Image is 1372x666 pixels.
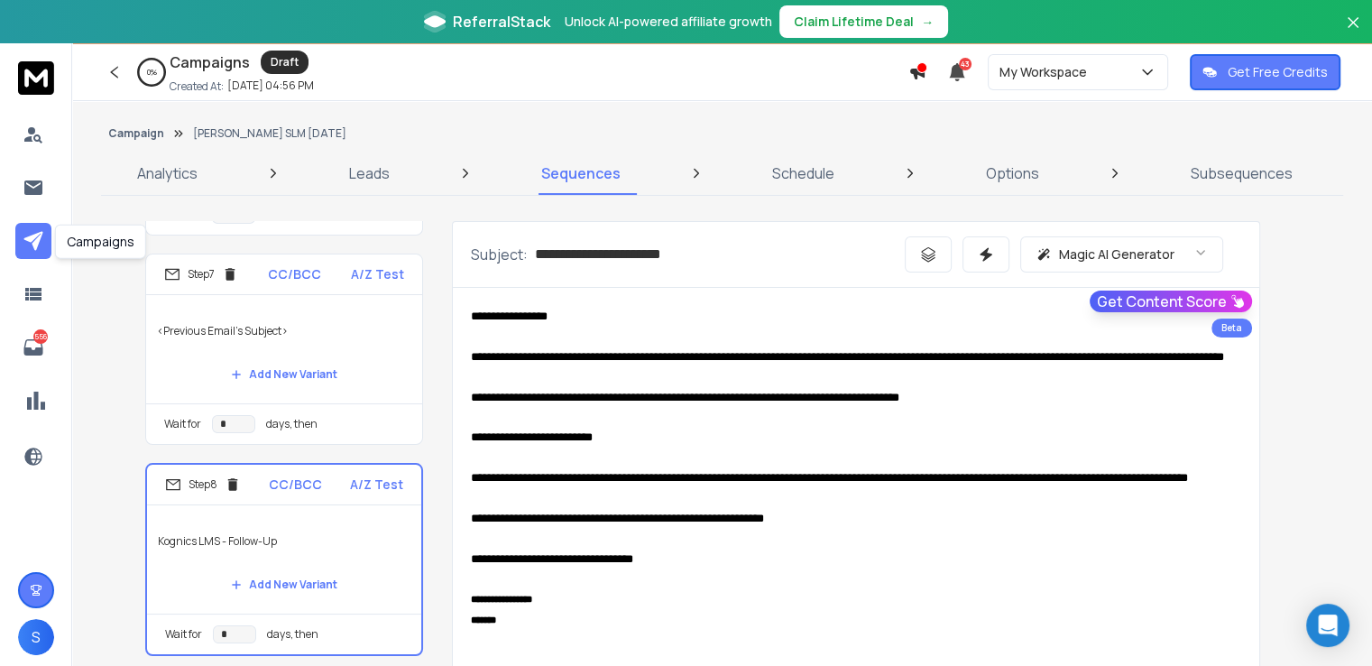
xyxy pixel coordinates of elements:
[999,63,1094,81] p: My Workspace
[15,329,51,365] a: 556
[1190,54,1340,90] button: Get Free Credits
[227,79,314,93] p: [DATE] 04:56 PM
[55,225,146,259] div: Campaigns
[975,152,1050,195] a: Options
[137,162,198,184] p: Analytics
[471,244,528,265] p: Subject:
[170,79,224,94] p: Created At:
[350,476,403,494] p: A/Z Test
[269,476,322,494] p: CC/BCC
[147,67,157,78] p: 0 %
[530,152,631,195] a: Sequences
[1211,319,1252,338] div: Beta
[267,627,318,642] p: days, then
[921,13,934,31] span: →
[18,619,54,655] button: S
[157,306,411,356] p: <Previous Email's Subject>
[349,162,390,184] p: Leads
[541,162,621,184] p: Sequences
[959,58,971,70] span: 43
[453,11,550,32] span: ReferralStack
[338,152,401,195] a: Leads
[1306,604,1349,647] div: Open Intercom Messenger
[1180,152,1303,195] a: Subsequences
[986,162,1039,184] p: Options
[145,254,423,445] li: Step7CC/BCCA/Z Test<Previous Email's Subject>Add New VariantWait fordays, then
[33,329,48,344] p: 556
[266,417,318,431] p: days, then
[1020,236,1223,273] button: Magic AI Generator
[193,126,346,141] p: [PERSON_NAME] SLM [DATE]
[216,567,352,603] button: Add New Variant
[761,152,845,195] a: Schedule
[165,627,202,642] p: Wait for
[158,516,410,567] p: Kognics LMS - Follow-Up
[216,356,352,393] button: Add New Variant
[1228,63,1328,81] p: Get Free Credits
[170,51,250,73] h1: Campaigns
[1090,291,1252,312] button: Get Content Score
[164,266,238,282] div: Step 7
[772,162,834,184] p: Schedule
[261,51,308,74] div: Draft
[565,13,772,31] p: Unlock AI-powered affiliate growth
[108,126,164,141] button: Campaign
[145,463,423,656] li: Step8CC/BCCA/Z TestKognics LMS - Follow-UpAdd New VariantWait fordays, then
[1341,11,1365,54] button: Close banner
[164,417,201,431] p: Wait for
[126,152,208,195] a: Analytics
[779,5,948,38] button: Claim Lifetime Deal→
[165,476,241,493] div: Step 8
[268,265,321,283] p: CC/BCC
[1191,162,1293,184] p: Subsequences
[1059,245,1174,264] p: Magic AI Generator
[351,265,404,283] p: A/Z Test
